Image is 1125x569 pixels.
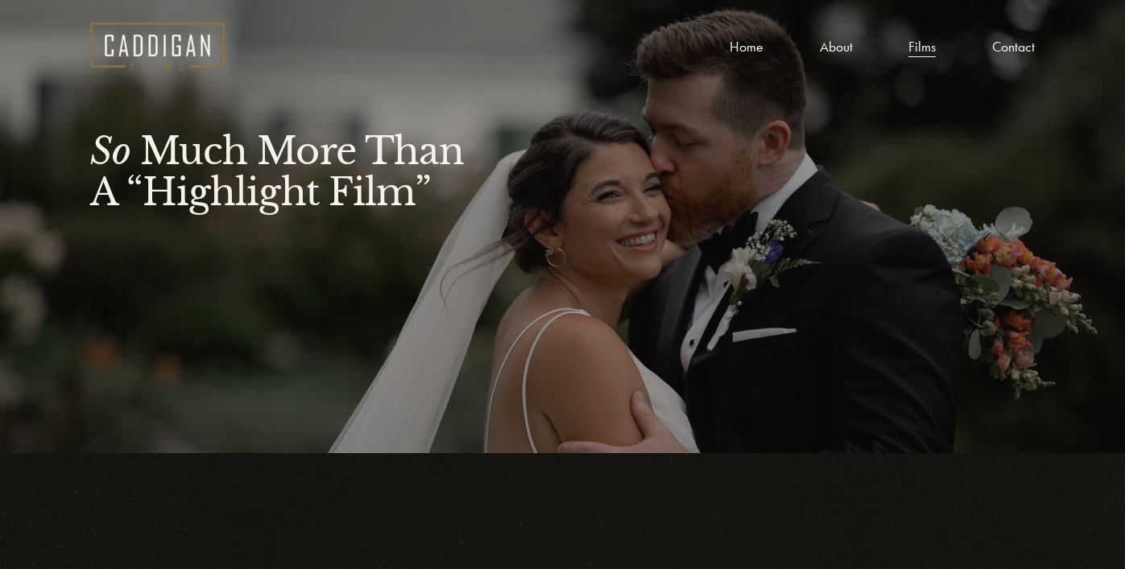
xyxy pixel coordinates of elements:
[820,35,853,59] a: About
[90,128,130,174] em: So
[90,23,225,71] img: Caddigan Films
[90,130,484,213] h2: Much More Than A “Highlight Film”
[908,35,936,59] a: Films
[992,35,1035,59] a: Contact
[730,35,763,59] a: Home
